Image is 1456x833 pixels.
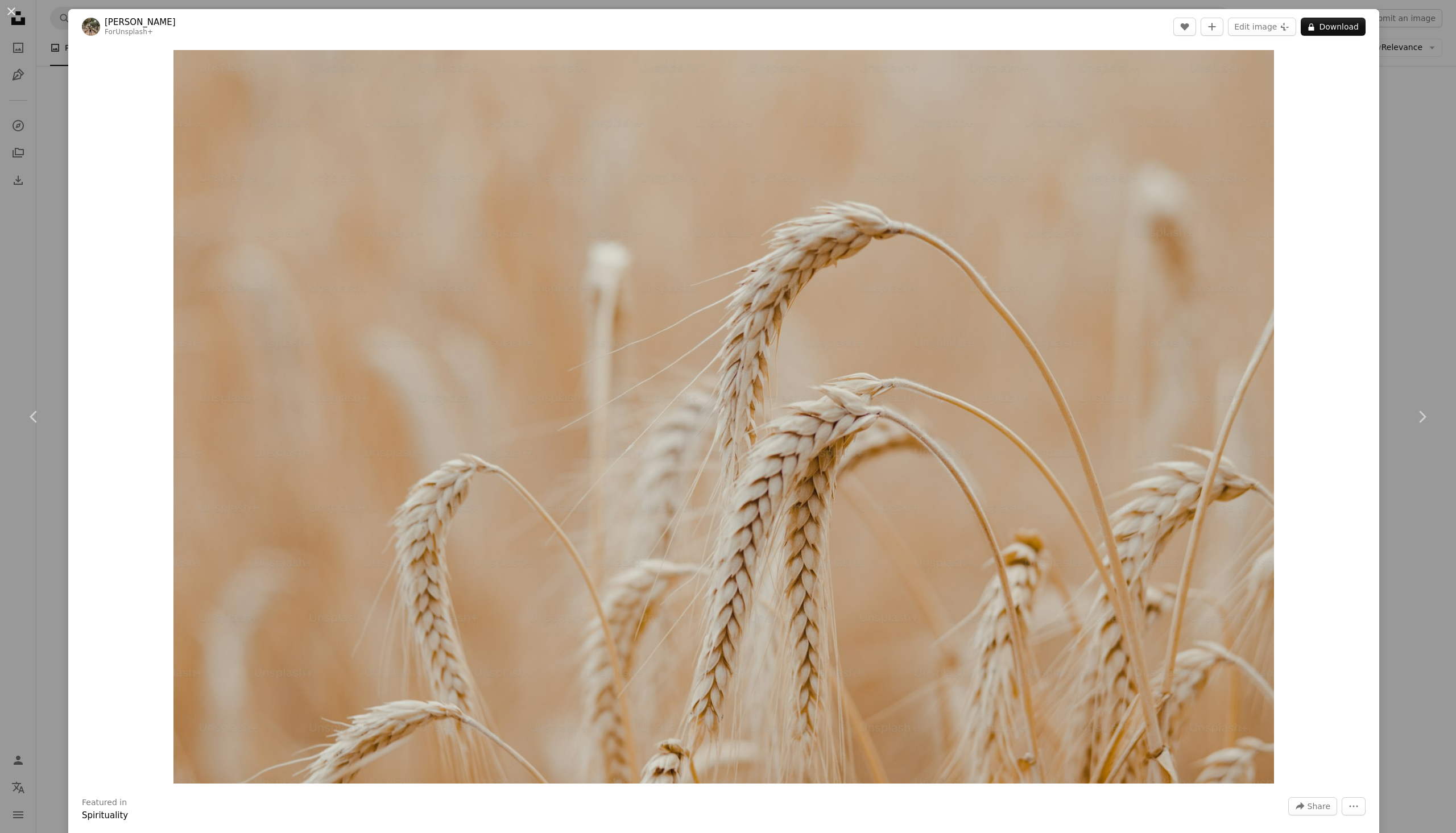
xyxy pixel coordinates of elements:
h3: Featured in [82,797,127,809]
div: For [105,28,176,37]
button: Add to Collection [1201,18,1223,36]
img: Go to Joe Eitzen's profile [82,18,100,36]
a: Unsplash+ [115,28,153,36]
a: Spirituality [82,810,128,820]
span: Share [1308,798,1330,815]
button: Download [1301,18,1366,36]
button: Edit image [1228,18,1296,36]
button: More Actions [1342,797,1366,815]
a: [PERSON_NAME] [105,16,176,28]
button: Share this image [1288,797,1337,815]
img: a close up of a bunch of wheat in a field [173,50,1274,784]
button: Like [1173,18,1196,36]
button: Zoom in on this image [173,50,1274,784]
a: Next [1388,362,1456,471]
